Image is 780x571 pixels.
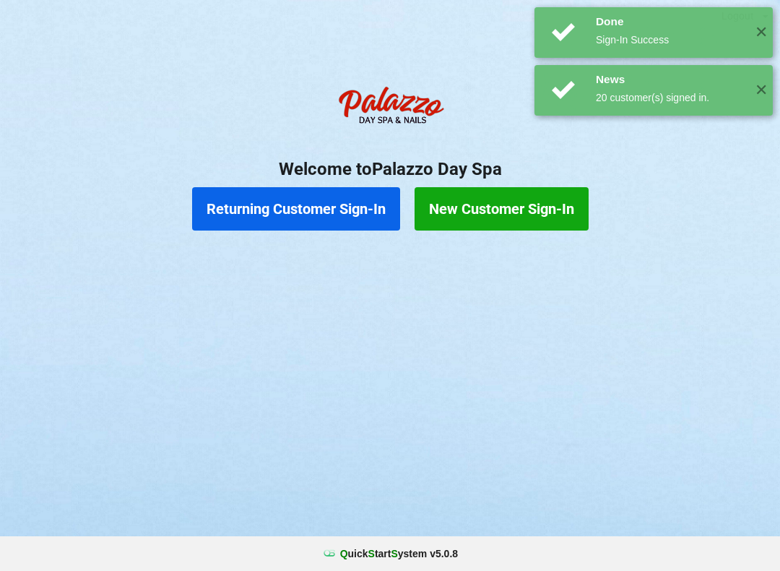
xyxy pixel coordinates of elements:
[415,187,589,231] button: New Customer Sign-In
[368,548,375,559] span: S
[332,79,448,137] img: PalazzoDaySpaNails-Logo.png
[192,187,400,231] button: Returning Customer Sign-In
[596,72,744,87] div: News
[340,548,348,559] span: Q
[340,546,458,561] b: uick tart ystem v 5.0.8
[391,548,397,559] span: S
[596,33,744,47] div: Sign-In Success
[322,546,337,561] img: favicon.ico
[596,14,744,29] div: Done
[596,90,744,105] div: 20 customer(s) signed in.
